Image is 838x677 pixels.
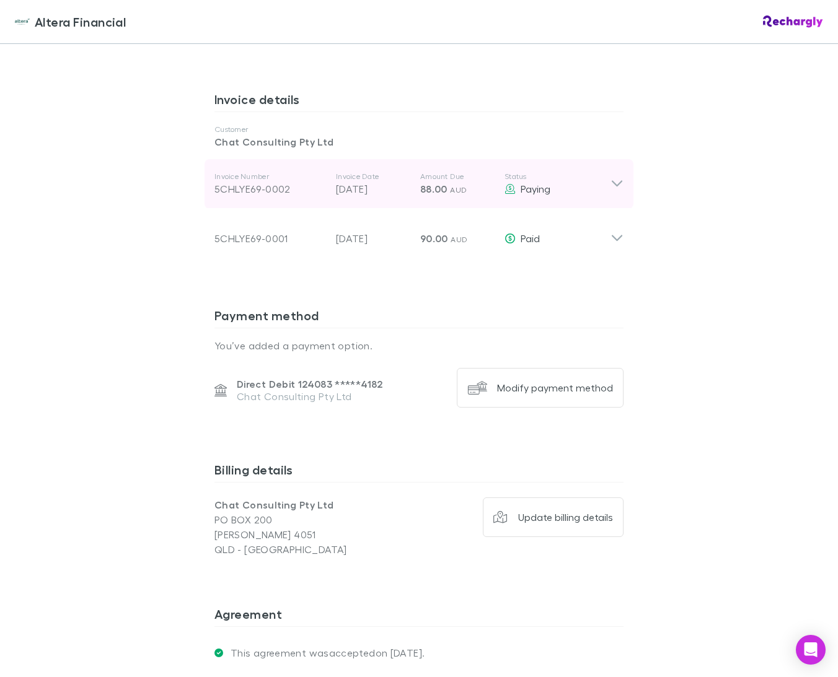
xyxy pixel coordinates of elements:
[483,497,624,537] button: Update billing details
[505,172,611,181] p: Status
[214,231,326,246] div: 5CHLYE69-0001
[214,542,419,557] p: QLD - [GEOGRAPHIC_DATA]
[214,92,624,111] h3: Invoice details
[35,12,126,31] span: Altera Financial
[214,497,419,512] p: Chat Consulting Pty Ltd
[420,172,495,181] p: Amount Due
[450,185,467,194] span: AUD
[214,338,624,353] p: You’ve added a payment option.
[336,231,410,246] p: [DATE]
[336,181,410,196] p: [DATE]
[796,635,826,665] div: Open Intercom Messenger
[214,606,624,626] h3: Agreement
[214,462,624,482] h3: Billing details
[214,124,624,134] p: Customer
[237,378,383,390] p: Direct Debit 124083 ***** 4182
[451,235,467,244] span: AUD
[223,647,425,659] p: This agreement was accepted on [DATE] .
[15,14,30,29] img: Altera Financial's Logo
[497,382,613,394] div: Modify payment method
[467,378,487,398] img: Modify payment method's Logo
[205,209,633,258] div: 5CHLYE69-0001[DATE]90.00 AUDPaid
[420,183,448,195] span: 88.00
[763,15,823,28] img: Rechargly Logo
[214,181,326,196] div: 5CHLYE69-0002
[237,390,383,403] p: Chat Consulting Pty Ltd
[420,232,448,245] span: 90.00
[214,512,419,527] p: PO BOX 200
[521,232,540,244] span: Paid
[457,368,624,408] button: Modify payment method
[214,308,624,328] h3: Payment method
[205,159,633,209] div: Invoice Number5CHLYE69-0002Invoice Date[DATE]Amount Due88.00 AUDStatusPaying
[518,511,613,523] div: Update billing details
[214,134,624,149] p: Chat Consulting Pty Ltd
[214,172,326,181] p: Invoice Number
[521,183,550,194] span: Paying
[214,527,419,542] p: [PERSON_NAME] 4051
[336,172,410,181] p: Invoice Date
